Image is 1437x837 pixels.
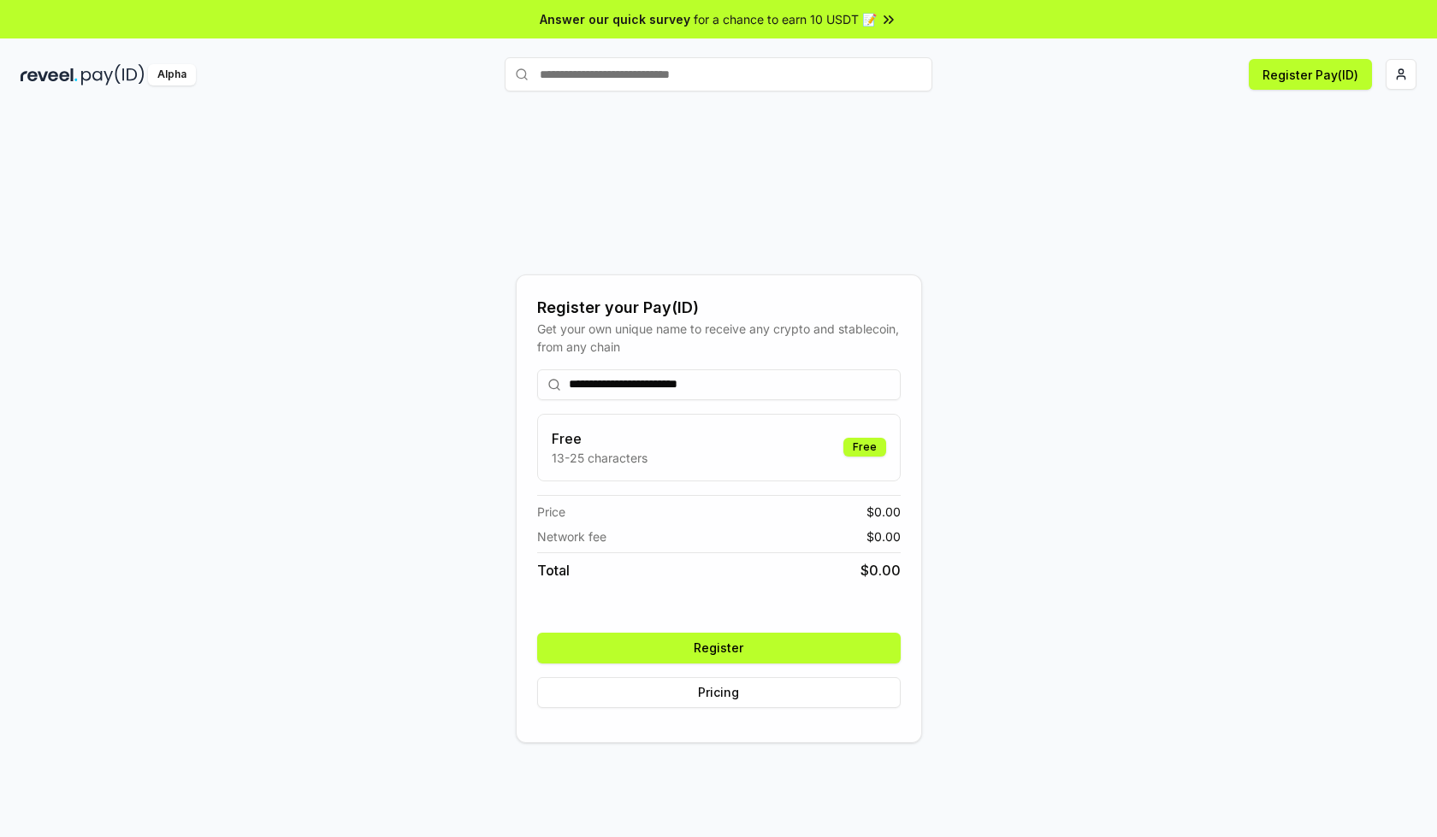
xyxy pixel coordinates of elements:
h3: Free [552,428,648,449]
span: $ 0.00 [860,560,901,581]
img: pay_id [81,64,145,85]
img: reveel_dark [21,64,78,85]
span: $ 0.00 [866,528,901,545]
p: 13-25 characters [552,449,648,467]
div: Alpha [148,64,196,85]
span: Network fee [537,528,606,545]
span: Total [537,560,570,581]
div: Get your own unique name to receive any crypto and stablecoin, from any chain [537,320,901,356]
span: for a chance to earn 10 USDT 📝 [694,10,877,28]
span: Answer our quick survey [540,10,690,28]
button: Register [537,633,901,663]
div: Register your Pay(ID) [537,296,901,320]
span: Price [537,503,565,521]
span: $ 0.00 [866,503,901,521]
div: Free [843,438,886,457]
button: Pricing [537,677,901,708]
button: Register Pay(ID) [1249,59,1372,90]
